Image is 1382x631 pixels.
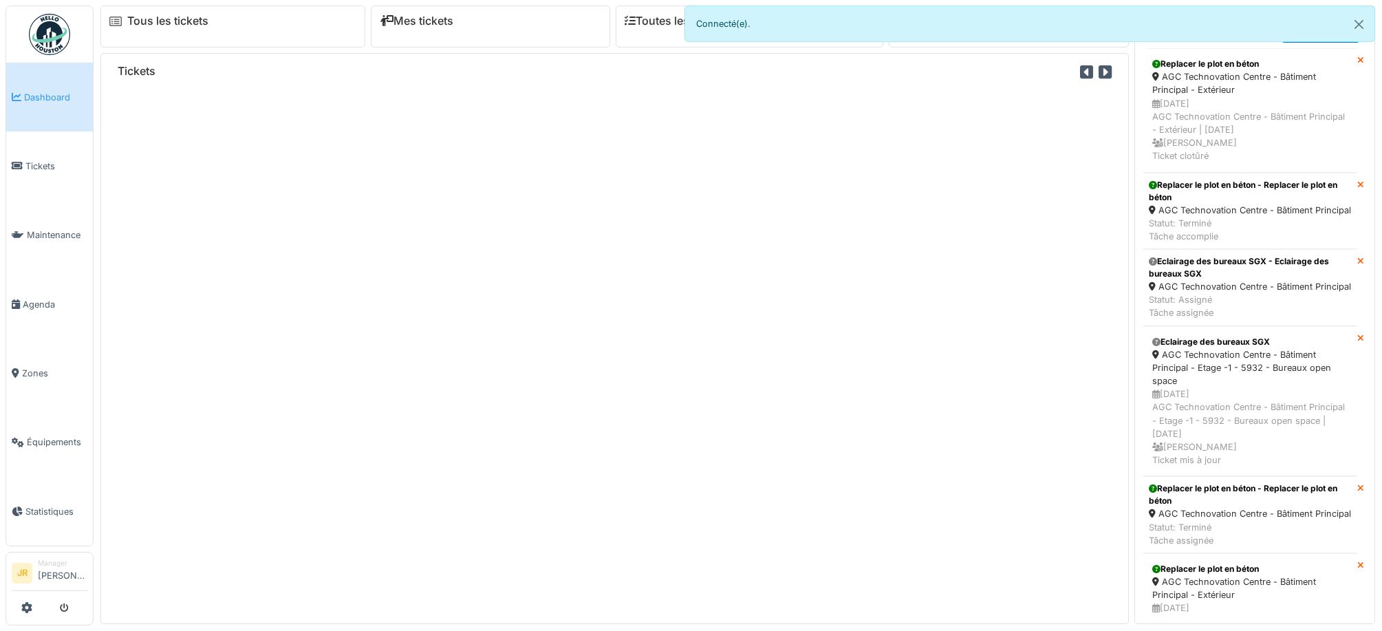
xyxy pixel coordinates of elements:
[23,298,87,311] span: Agenda
[38,558,87,588] li: [PERSON_NAME]
[1149,521,1352,547] div: Statut: Terminé Tâche assignée
[1152,70,1348,96] div: AGC Technovation Centre - Bâtiment Principal - Extérieur
[6,201,93,270] a: Maintenance
[38,558,87,568] div: Manager
[29,14,70,55] img: Badge_color-CXgf-gQk.svg
[1143,476,1357,553] a: Replacer le plot en béton - Replacer le plot en béton AGC Technovation Centre - Bâtiment Principa...
[1149,482,1352,507] div: Replacer le plot en béton - Replacer le plot en béton
[6,408,93,477] a: Équipements
[1152,348,1348,388] div: AGC Technovation Centre - Bâtiment Principal - Etage -1 - 5932 - Bureaux open space
[684,6,1376,42] div: Connecté(e).
[1149,280,1352,293] div: AGC Technovation Centre - Bâtiment Principal
[6,131,93,200] a: Tickets
[22,367,87,380] span: Zones
[1143,173,1357,250] a: Replacer le plot en béton - Replacer le plot en béton AGC Technovation Centre - Bâtiment Principa...
[25,160,87,173] span: Tickets
[6,270,93,339] a: Agenda
[1152,387,1348,467] div: [DATE] AGC Technovation Centre - Bâtiment Principal - Etage -1 - 5932 - Bureaux open space | [DAT...
[12,563,32,584] li: JR
[1152,336,1348,348] div: Eclairage des bureaux SGX
[1143,48,1357,172] a: Replacer le plot en béton AGC Technovation Centre - Bâtiment Principal - Extérieur [DATE]AGC Tech...
[25,505,87,518] span: Statistiques
[1152,58,1348,70] div: Replacer le plot en béton
[625,14,727,28] a: Toutes les tâches
[6,339,93,407] a: Zones
[1343,6,1374,43] button: Close
[1152,97,1348,163] div: [DATE] AGC Technovation Centre - Bâtiment Principal - Extérieur | [DATE] [PERSON_NAME] Ticket clo...
[6,63,93,131] a: Dashboard
[1143,249,1357,326] a: Eclairage des bureaux SGX - Eclairage des bureaux SGX AGC Technovation Centre - Bâtiment Principa...
[27,228,87,242] span: Maintenance
[1149,255,1352,280] div: Eclairage des bureaux SGX - Eclairage des bureaux SGX
[24,91,87,104] span: Dashboard
[127,14,208,28] a: Tous les tickets
[118,65,155,78] h6: Tickets
[380,14,453,28] a: Mes tickets
[1149,507,1352,520] div: AGC Technovation Centre - Bâtiment Principal
[6,477,93,546] a: Statistiques
[1143,326,1357,477] a: Eclairage des bureaux SGX AGC Technovation Centre - Bâtiment Principal - Etage -1 - 5932 - Bureau...
[1149,217,1352,243] div: Statut: Terminé Tâche accomplie
[1149,179,1352,204] div: Replacer le plot en béton - Replacer le plot en béton
[1149,204,1352,217] div: AGC Technovation Centre - Bâtiment Principal
[1149,293,1352,319] div: Statut: Assigné Tâche assignée
[27,436,87,449] span: Équipements
[1152,563,1348,575] div: Replacer le plot en béton
[1152,575,1348,601] div: AGC Technovation Centre - Bâtiment Principal - Extérieur
[12,558,87,591] a: JR Manager[PERSON_NAME]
